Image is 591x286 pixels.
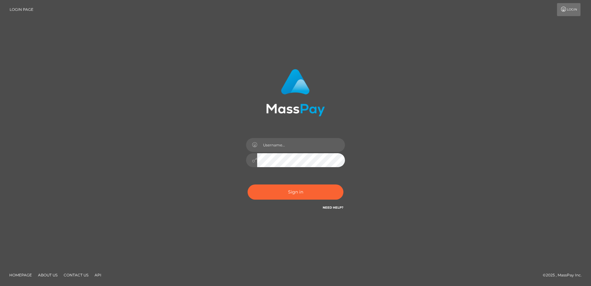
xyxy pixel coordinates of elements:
a: API [92,270,104,280]
img: MassPay Login [266,69,325,116]
a: Login Page [10,3,33,16]
a: About Us [36,270,60,280]
a: Need Help? [323,206,343,210]
a: Homepage [7,270,34,280]
a: Login [557,3,580,16]
a: Contact Us [61,270,91,280]
input: Username... [257,138,345,152]
button: Sign in [248,184,343,200]
div: © 2025 , MassPay Inc. [543,272,586,279]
